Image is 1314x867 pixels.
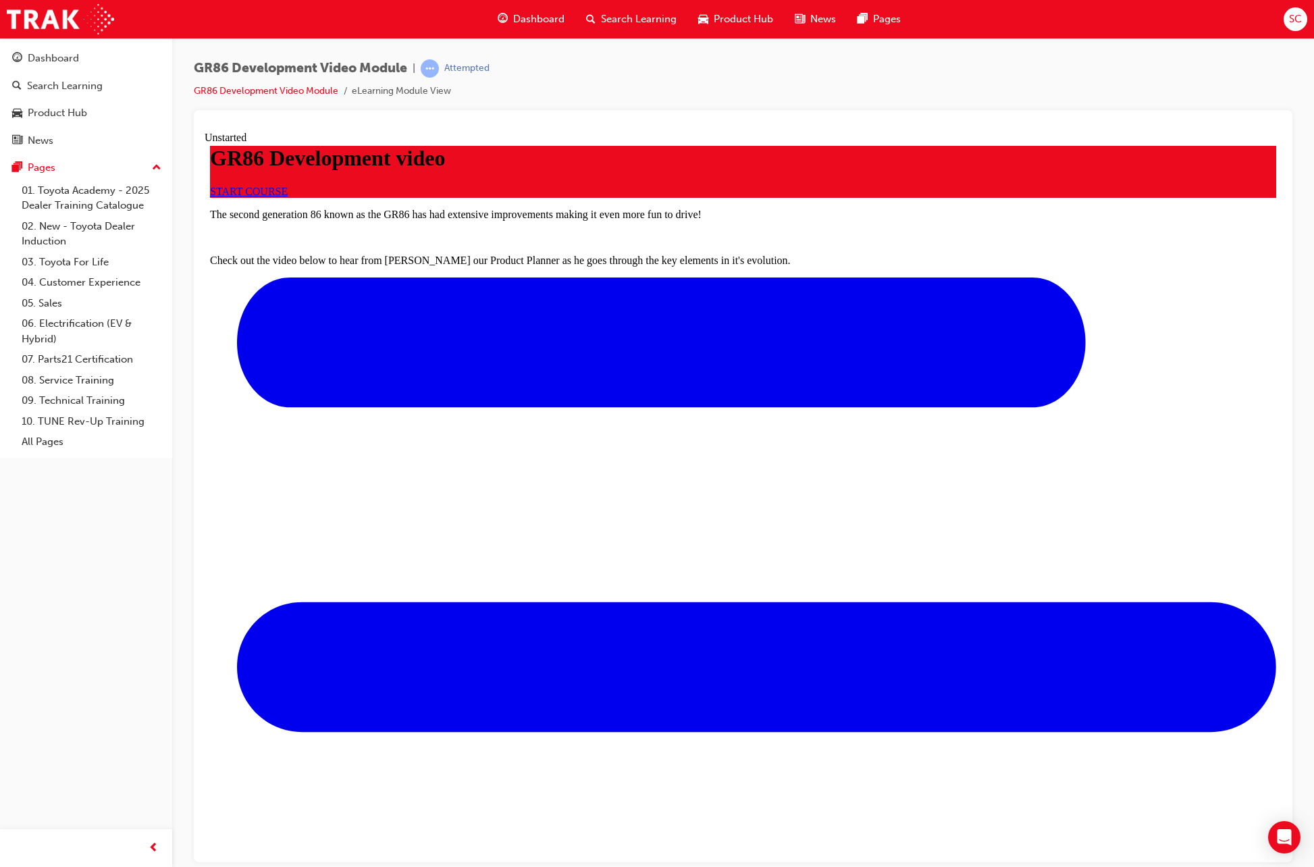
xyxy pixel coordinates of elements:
a: 05. Sales [16,293,167,314]
a: GR86 Development Video Module [194,85,338,97]
a: News [5,128,167,153]
a: 03. Toyota For Life [16,252,167,273]
span: up-icon [152,159,161,177]
span: guage-icon [498,11,508,28]
span: car-icon [698,11,708,28]
a: START COURSE [5,54,83,65]
span: news-icon [795,11,805,28]
span: guage-icon [12,53,22,65]
a: All Pages [16,431,167,452]
a: 09. Technical Training [16,390,167,411]
a: 04. Customer Experience [16,272,167,293]
div: Pages [28,160,55,176]
span: Dashboard [513,11,564,27]
p: Check out the video below to hear from [PERSON_NAME] our Product Planner as he goes through the k... [5,123,1072,135]
a: guage-iconDashboard [487,5,575,33]
span: prev-icon [149,840,159,857]
a: car-iconProduct Hub [687,5,784,33]
img: Trak [7,4,114,34]
a: search-iconSearch Learning [575,5,687,33]
span: search-icon [586,11,596,28]
span: learningRecordVerb_ATTEMPT-icon [421,59,439,78]
a: 02. New - Toyota Dealer Induction [16,216,167,252]
span: Product Hub [714,11,773,27]
button: DashboardSearch LearningProduct HubNews [5,43,167,155]
a: Search Learning [5,74,167,99]
button: Pages [5,155,167,180]
a: 10. TUNE Rev-Up Training [16,411,167,432]
span: pages-icon [858,11,868,28]
a: 07. Parts21 Certification [16,349,167,370]
a: 06. Electrification (EV & Hybrid) [16,313,167,349]
a: 08. Service Training [16,370,167,391]
h1: GR86 Development video [5,14,1072,39]
span: GR86 Development Video Module [194,61,407,76]
div: Attempted [444,62,490,75]
span: pages-icon [12,162,22,174]
span: News [810,11,836,27]
div: Product Hub [28,105,87,121]
a: news-iconNews [784,5,847,33]
div: Dashboard [28,51,79,66]
div: Open Intercom Messenger [1268,821,1300,853]
li: eLearning Module View [352,84,451,99]
div: Search Learning [27,78,103,94]
button: SC [1284,7,1307,31]
span: SC [1289,11,1302,27]
span: news-icon [12,135,22,147]
a: pages-iconPages [847,5,912,33]
a: 01. Toyota Academy - 2025 Dealer Training Catalogue [16,180,167,216]
span: Search Learning [601,11,677,27]
p: The second generation 86 known as the GR86 has had extensive improvements making it even more fun... [5,77,1072,89]
span: | [413,61,415,76]
span: search-icon [12,80,22,93]
div: News [28,133,53,149]
span: car-icon [12,107,22,120]
span: Pages [873,11,901,27]
a: Product Hub [5,101,167,126]
a: Dashboard [5,46,167,71]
